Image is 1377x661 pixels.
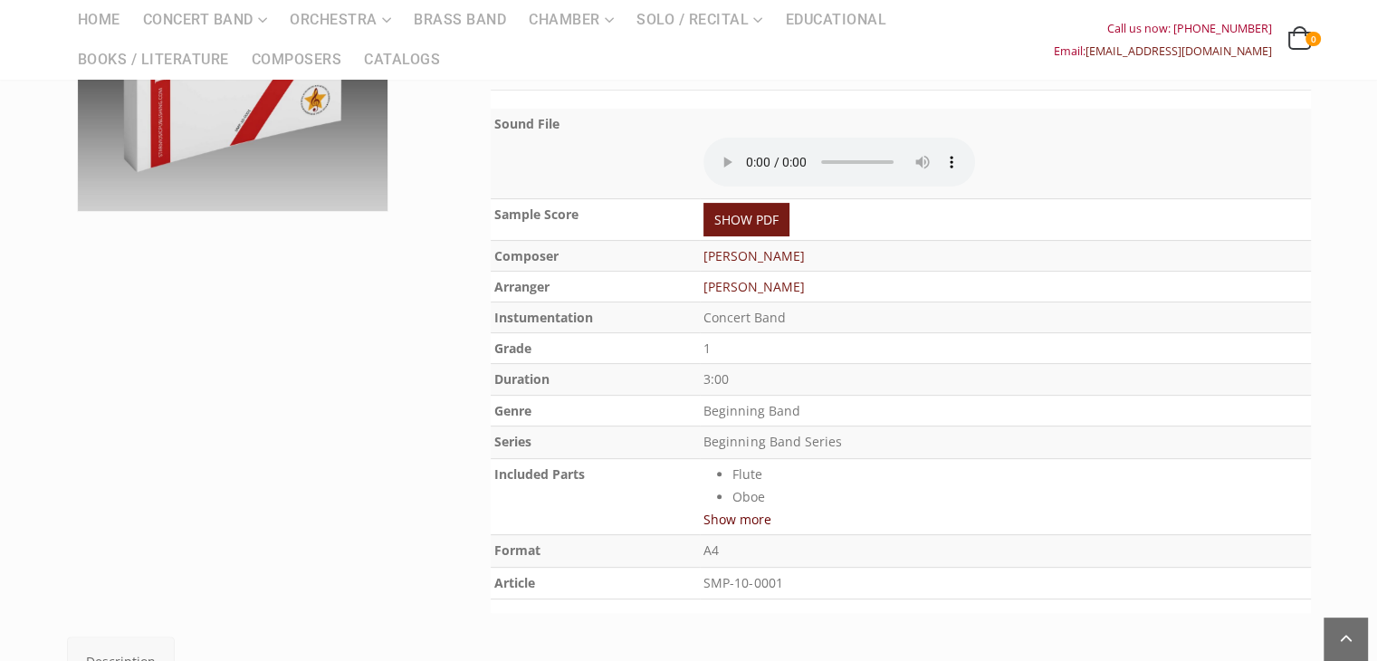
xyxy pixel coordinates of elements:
b: Sound File [494,115,559,132]
span: 0 [1305,32,1320,46]
b: Series [494,433,531,450]
b: Instumentation [494,309,593,326]
a: [PERSON_NAME] [703,278,805,295]
b: Genre [494,402,531,419]
b: Grade [494,340,531,357]
b: Composer [494,247,559,264]
a: [EMAIL_ADDRESS][DOMAIN_NAME] [1085,43,1272,59]
div: Call us now: [PHONE_NUMBER] [1054,17,1272,40]
td: Concert Band [700,302,1311,332]
a: SHOW PDF [703,203,789,236]
b: Article [494,574,535,591]
td: Beginning Band [700,396,1311,426]
p: Beginning Band Series [703,430,1307,455]
li: Flute [732,463,1307,485]
a: Composers [241,40,353,80]
a: Books / Literature [67,40,240,80]
b: Included Parts [494,465,585,483]
p: 3:00 [703,368,1307,392]
th: Sample Score [491,198,700,240]
a: [PERSON_NAME] [703,247,805,264]
a: Catalogs [353,40,451,80]
b: Arranger [494,278,550,295]
b: Duration [494,370,550,388]
p: SMP-10-0001 [703,571,1307,596]
p: A4 [703,539,1307,563]
td: 1 [700,332,1311,363]
li: Oboe [732,485,1307,508]
div: Email: [1054,40,1272,62]
button: Show more [703,508,771,531]
b: Format [494,541,540,559]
